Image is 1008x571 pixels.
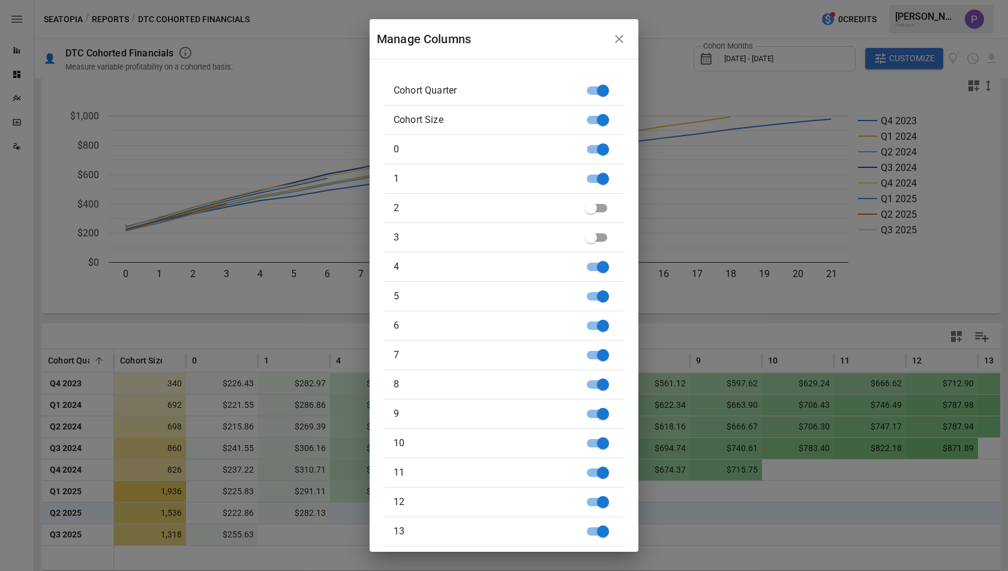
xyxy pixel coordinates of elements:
span: 12 [394,495,595,509]
span: 1 [394,172,595,186]
div: Manage Columns [377,29,607,49]
span: 9 [394,407,595,421]
span: 4 [394,260,595,274]
span: 8 [394,377,595,392]
span: 5 [394,289,595,303]
span: Cohort Size [394,113,595,127]
span: 10 [394,436,595,450]
span: 3 [394,230,595,245]
span: Cohort Quarter [394,83,595,98]
span: 7 [394,348,595,362]
span: 11 [394,465,595,480]
span: 0 [394,142,595,157]
span: 13 [394,524,595,539]
span: 2 [394,201,595,215]
span: 6 [394,318,595,333]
